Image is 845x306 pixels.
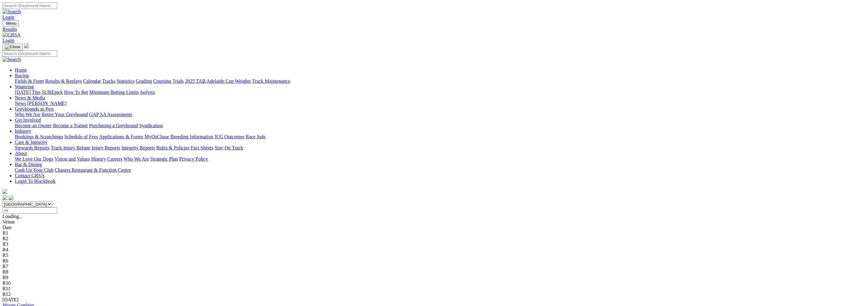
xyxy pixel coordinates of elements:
a: History [91,156,106,161]
a: SUREpick [42,90,63,95]
a: Syndication [139,123,163,128]
a: Isolynx [140,90,155,95]
a: Race Safe [245,134,265,139]
div: Industry [15,134,843,140]
a: 2025 TAB Adelaide Cup [185,78,234,84]
a: Racing [15,73,29,78]
a: Retire Your Greyhound [42,112,88,117]
a: Who We Are [15,112,40,117]
a: Login [2,15,14,20]
a: Get Involved [15,117,41,123]
a: We Love Our Dogs [15,156,53,161]
a: Results & Replays [45,78,82,84]
a: Contact GRSA [15,173,44,178]
input: Search [2,50,57,57]
div: R12 [2,291,843,297]
a: Minimum Betting Limits [89,90,139,95]
a: Become a Trainer [53,123,88,128]
a: Schedule of Fees [64,134,98,139]
a: Stay On Track [215,145,243,150]
div: News & Media [15,101,843,106]
a: How To Bet [64,90,88,95]
div: Bar & Dining [15,167,843,173]
a: Fact Sheets [191,145,213,150]
a: Login To Blackbook [15,178,56,184]
button: Toggle navigation [2,44,23,50]
a: Home [15,67,27,73]
div: Wagering [15,90,843,95]
div: R4 [2,247,843,253]
a: Cash Up Your Club [15,167,53,173]
div: Get Involved [15,123,843,128]
img: Close [5,44,20,49]
a: Trials [172,78,184,84]
img: logo-grsa-white.png [2,189,7,194]
a: Bookings & Scratchings [15,134,63,139]
div: R7 [2,264,843,269]
a: Track Maintenance [252,78,290,84]
a: Privacy Policy [179,156,208,161]
span: Menu [6,21,16,26]
a: Bar & Dining [15,162,42,167]
div: R9 [2,275,843,280]
img: Search [2,57,21,62]
div: R1 [2,230,843,236]
a: Careers [107,156,122,161]
div: R5 [2,253,843,258]
div: Racing [15,78,843,84]
a: Greyhounds as Pets [15,106,54,111]
div: Care & Integrity [15,145,843,151]
a: Purchasing a Greyhound [89,123,138,128]
div: About [15,156,843,162]
a: Strategic Plan [150,156,178,161]
div: Greyhounds as Pets [15,112,843,117]
a: News [15,101,26,106]
img: twitter.svg [9,195,14,200]
a: Tracks [102,78,115,84]
a: Statistics [117,78,135,84]
a: Track Injury Rebate [51,145,90,150]
div: R8 [2,269,843,275]
a: Care & Integrity [15,140,48,145]
a: Wagering [15,84,34,89]
a: Injury Reports [91,145,120,150]
a: Stewards Reports [15,145,49,150]
span: Loading... [2,214,23,219]
a: Breeding Information [170,134,213,139]
a: Industry [15,128,31,134]
div: Date [2,225,843,230]
a: Chasers Restaurant & Function Centre [55,167,131,173]
img: Search [2,9,21,15]
div: Venue [2,219,843,225]
a: News & Media [15,95,45,100]
a: ICG Outcomes [215,134,244,139]
img: logo-grsa-white.png [24,43,29,48]
a: Integrity Reports [121,145,155,150]
input: Search [2,2,57,9]
a: [DATE] Tips [15,90,40,95]
div: R2 [2,236,843,241]
a: Rules & Policies [156,145,190,150]
img: GRSA [2,32,21,38]
div: R3 [2,241,843,247]
a: Grading [136,78,152,84]
a: Login [2,38,14,43]
button: Toggle navigation [2,20,19,27]
a: About [15,151,27,156]
div: R10 [2,280,843,286]
a: Coursing [153,78,171,84]
div: R11 [2,286,843,291]
a: MyOzChase [144,134,169,139]
a: Weights [235,78,251,84]
div: R6 [2,258,843,264]
input: Select date [2,207,57,214]
a: Fields & Form [15,78,44,84]
a: Applications & Forms [99,134,143,139]
img: facebook.svg [2,195,7,200]
a: Results [2,27,843,32]
a: Who We Are [123,156,149,161]
a: Become an Owner [15,123,52,128]
a: Vision and Values [54,156,90,161]
a: [PERSON_NAME] [27,101,66,106]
